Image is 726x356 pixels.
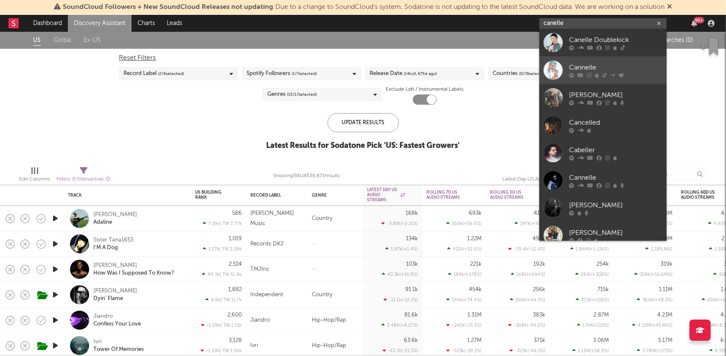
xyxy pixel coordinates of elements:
div: 319k [661,261,673,267]
div: Independent [250,290,283,300]
a: Canelle Doublekick [539,29,667,56]
div: 454k [469,287,482,292]
a: [PERSON_NAME] [539,222,667,249]
div: Rolling 3D US Audio Streams [490,190,533,200]
span: ( 1 / 7 selected) [292,69,317,79]
div: Showing 381 of 336,673 results [273,171,340,181]
div: Track [68,193,182,198]
div: Jiandro [250,315,270,325]
div: 2,600 [227,312,242,318]
label: Exclude Lofi / Instrumental Labels [386,84,463,95]
div: Latest Results for Sodatone Pick ' US: Fastest Growers ' [266,141,460,151]
span: Saved Searches [642,37,693,43]
a: Charts [132,15,161,32]
div: 1.87k ( +1.4 % ) [385,246,418,252]
span: ( 15 / 17 selected) [287,89,317,100]
div: Latest Day US Audio Streams (Latest Day US Audio Streams) [502,164,637,188]
div: US Building Rank [195,190,229,200]
span: ( 0 ) [686,37,693,43]
div: 1.27k | TW: 2.29k [195,246,242,252]
div: -3.88k ( -2.31 % ) [381,221,418,226]
div: -308k ( -44.6 % ) [508,323,545,328]
a: Confess Your Love [93,320,141,328]
div: Cabeller [569,145,662,156]
div: 2.87M [594,312,609,318]
div: -70.4k ( -12.4 % ) [508,246,545,252]
a: [PERSON_NAME] [93,262,137,270]
a: Sister Tana1653 [93,236,133,244]
div: 383k [533,312,545,318]
a: Leads [161,15,188,32]
div: 134k [406,236,418,242]
div: Tower Of Memories [93,346,144,353]
div: -11.1k ( -12.2 % ) [384,297,418,303]
div: 360k ( +48.2 % ) [637,297,673,303]
div: Ivri [93,338,101,346]
div: [PERSON_NAME] [569,200,662,211]
a: Dyin' Flame [93,295,123,303]
div: [PERSON_NAME] [569,228,662,238]
div: Latest Day US Audio Streams [367,187,405,203]
div: 250k ( +56.6 % ) [446,221,482,226]
div: Cannelle [569,173,662,183]
div: Update Results [328,113,399,132]
input: Search for artists [539,18,667,29]
div: 197k ( +92 % ) [515,221,545,226]
div: 81.6k [404,312,418,318]
div: Reset Filters [119,53,607,63]
a: [PERSON_NAME] [93,211,137,219]
div: -240k ( -15.5 % ) [446,323,482,328]
span: ( 5 filters active) [72,177,104,182]
span: Dismiss [667,4,672,11]
div: 221k [470,261,482,267]
div: Adaline [93,219,112,226]
div: 1,882 [228,287,242,292]
div: Edit Columns [19,174,50,184]
div: 693k [469,211,482,216]
div: 4.22M ( +45.8k % ) [632,323,673,328]
div: 168k ( +694 % ) [511,272,545,277]
span: : Due to a change to SoundCloud's system, Sodatone is not updating to the latest SoundCloud data.... [63,4,664,11]
div: Canelle Doublekick [569,35,662,45]
div: Genre [312,193,354,198]
div: 256k [533,287,545,292]
a: I'M A Dog [93,244,118,252]
input: Search... [643,168,707,181]
a: Cancelled [539,111,667,139]
div: 4.23M [657,312,673,318]
div: [PERSON_NAME] [569,90,662,100]
div: 1,019 [229,236,242,242]
div: Ivri [250,341,258,351]
a: How Was I Supposed To Know? [93,270,174,277]
div: 192k ( +308 % ) [575,272,609,277]
a: Global [53,35,71,46]
div: Showing 381 of 336,673 results [273,164,340,188]
span: SoundCloud Followers + New SoundCloud Releases not updating [63,4,273,11]
div: 63.6k [404,338,418,343]
div: Rolling 60D US Audio Streams [681,190,723,200]
div: 49.3k | TW: 51.9k [195,272,242,277]
span: ( 0 / 78 selected) [519,69,548,79]
span: ( 2 / 6 selected) [158,69,185,79]
a: Discovery Assistant [68,15,132,32]
div: 43.3k ( +41.9 % ) [382,272,418,277]
div: 9.8k | TW: 11.7k [195,297,242,303]
div: 1.27M [467,338,482,343]
a: [PERSON_NAME] [539,84,667,111]
a: Ex-US [84,35,101,46]
div: 168k [406,211,418,216]
div: Latest Day US Audio Streams (Latest Day US Audio Streams) [502,174,637,184]
span: ( 14 to 5,475 d ago) [404,69,437,79]
div: TMJInc [250,264,269,275]
div: 1.13M ( +58.9 % ) [572,348,609,353]
div: -523k ( -29.2 % ) [446,348,482,353]
a: [PERSON_NAME] [539,194,667,222]
div: Hip-Hop/Rap [308,308,363,333]
div: Record Label [250,193,291,198]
